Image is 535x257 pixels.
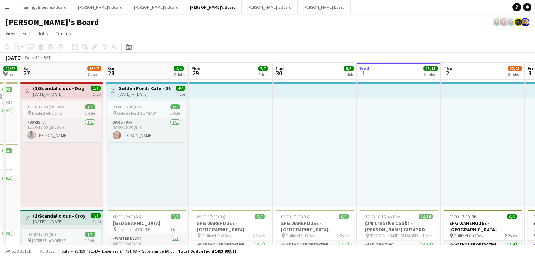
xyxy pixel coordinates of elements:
span: View [6,30,15,37]
span: [STREET_ADDRESS] [32,238,67,243]
span: All jobs [39,249,56,254]
span: 1 Role [170,111,180,116]
a: Comms [52,29,74,38]
button: [PERSON_NAME]'s Board [72,0,128,14]
tcxspan: Call 27-09-2025 via 3CX [33,92,45,97]
h3: (1)Scandalicious - Croydon CR2 9EA [33,213,85,219]
button: Budgeted [4,247,33,255]
app-user-avatar: Dean Manyonga [514,18,522,26]
h3: SFG WAREHOUSE - [GEOGRAPHIC_DATA] [191,220,270,233]
span: 1/1 [85,104,95,109]
span: 12:00-16:15 (4h15m) [365,214,402,219]
span: 08:00-12:00 (4h) [113,214,141,219]
span: 2 Roles [0,167,12,173]
span: Thu [444,65,452,71]
span: Sun [107,65,116,71]
div: BST [44,55,51,60]
div: 7 Jobs [88,72,101,77]
span: 2 [442,69,452,77]
span: Guilford Gu3 2dx [454,233,483,238]
span: Guilford Gu3 2dx [286,233,315,238]
span: Mon [191,65,200,71]
span: Comms [55,30,71,37]
span: 1/1 [91,213,101,218]
button: [PERSON_NAME]'s Board [128,0,184,14]
span: 2 Roles [337,233,349,238]
tcxspan: Call 28-09-2025 via 3CX [118,92,130,97]
h3: (1)Scandalicious - Dogfest [GEOGRAPHIC_DATA] [33,85,85,92]
span: 2 Roles [505,233,517,238]
div: → [DATE] [118,92,171,97]
app-user-avatar: Thomasina Dixon [507,18,515,26]
span: 30 [274,69,284,77]
app-user-avatar: Thomasina Dixon [500,18,508,26]
div: 1 job [93,218,101,224]
tcxspan: Call 463 903.11 via 3CX [217,249,236,254]
span: [PERSON_NAME] GU34 3RD [370,233,418,238]
h3: SFG WAREHOUSE - [GEOGRAPHIC_DATA] [444,220,522,233]
tcxspan: Call 27-09-2025 via 3CX [33,219,45,224]
app-user-avatar: Nikoleta Gehfeld [521,18,529,26]
span: Tue [275,65,284,71]
a: Edit [20,29,33,38]
span: Dogfest GU3 1HS [32,111,62,116]
button: Training / Interview Board [14,0,72,14]
span: Edit [23,30,31,37]
span: 1 Role [422,233,433,238]
span: 14/14 [419,214,433,219]
span: 4/4 [174,66,184,71]
h1: [PERSON_NAME]'s Board [6,17,99,27]
span: 6/6 [339,214,349,219]
span: 09:00-17:00 (8h) [449,214,478,219]
span: 1 Role [2,99,12,105]
span: 1 Role [85,111,95,116]
h3: (14) Creative Cooks - [PERSON_NAME] GU34 3RD [359,220,438,233]
div: 6 Jobs [508,72,521,77]
span: 1 Role [170,227,180,232]
span: 1 [358,69,369,77]
span: Total Budgeted £1 [178,249,236,254]
button: [PERSON_NAME] Board [298,0,351,14]
h3: [GEOGRAPHIC_DATA] [107,220,186,226]
span: 1/1 [170,104,180,109]
span: 1 Role [85,238,95,243]
span: 09:00-17:00 (8h) [281,214,310,219]
a: View [3,29,18,38]
span: 09:00-17:00 (8h) [197,214,225,219]
span: 08:00-16:00 (8h) [113,104,141,109]
span: 3/3 [171,214,180,219]
h3: Golden Fords Cafe - GU4 8AW [118,85,171,92]
span: 15/15 [423,66,438,71]
span: 2/2 [2,87,12,92]
div: 2 Jobs [174,72,185,77]
span: 1/1 [85,232,95,237]
span: 3 [527,69,533,77]
span: Golden Ford GU4 8AW [117,111,156,116]
div: → [DATE] [33,219,85,224]
span: 6/6 [255,214,265,219]
div: 1 job [93,91,101,97]
app-card-role: BAR STAFF1/108:00-16:00 (8h)[PERSON_NAME] [107,118,186,142]
span: Sat [23,65,31,71]
div: 11:30-17:00 (5h30m)1/1 Dogfest GU3 1HS1 RoleBarista1/111:30-17:00 (5h30m)[PERSON_NAME] [22,101,101,142]
h3: SFG WAREHOUSE - [GEOGRAPHIC_DATA] [275,220,354,233]
app-job-card: 08:00-16:00 (8h)1/1 Golden Ford GU4 8AW1 RoleBAR STAFF1/108:00-16:00 (8h)[PERSON_NAME] [107,101,186,142]
div: 1 Job [344,72,353,77]
div: → [DATE] [33,92,85,97]
span: Jobs [38,30,48,37]
span: 29 [190,69,200,77]
div: [DATE] [6,54,22,61]
app-card-role: Barista1/111:30-17:00 (5h30m)[PERSON_NAME] [22,118,101,142]
span: 08:00-17:00 (9h) [27,232,56,237]
span: 1/1 [91,86,101,91]
span: Wed [359,65,369,71]
span: 2 Roles [253,233,265,238]
span: 22/25 [508,66,522,71]
span: Budgeted [11,249,32,254]
div: 6 Jobs [4,72,17,77]
span: 15/17 [87,66,101,71]
tcxspan: Call 459 471.43 via 3CX [79,249,98,254]
div: 2 Jobs [258,72,269,77]
span: 6/6 [2,148,12,153]
a: Jobs [35,29,51,38]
